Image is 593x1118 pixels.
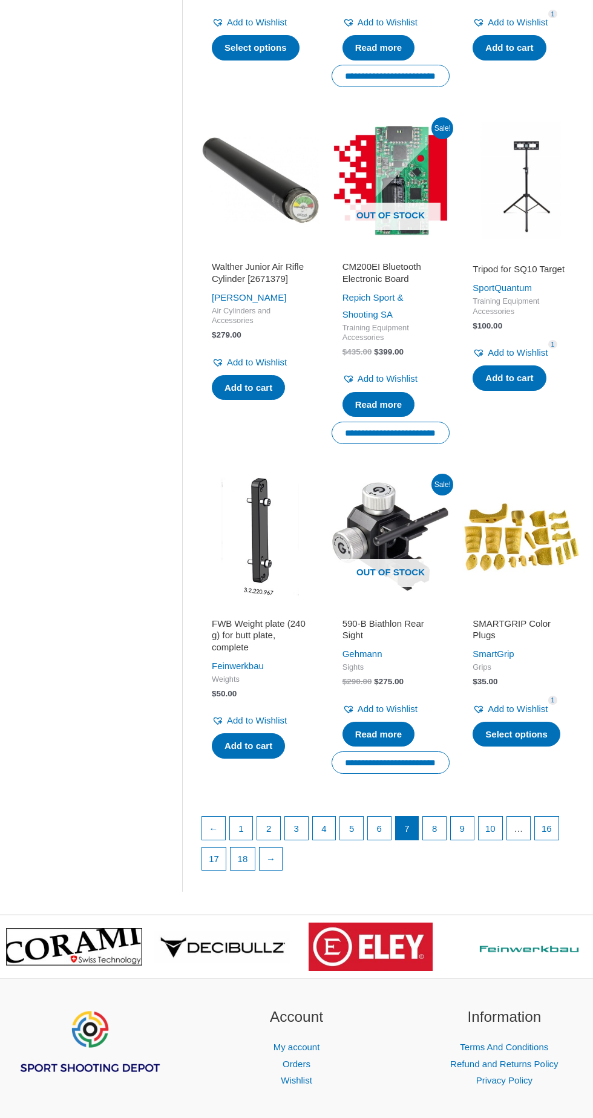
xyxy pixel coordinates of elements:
span: Grips [473,662,569,673]
span: Page 7 [396,817,419,840]
span: Add to Wishlist [488,704,548,714]
span: Sights [342,662,439,673]
a: Add to cart: “Tripod for SQ10 Target” [473,365,546,391]
img: Walther Junior Air Rifle Cylinder [201,121,319,240]
a: Out of stock [332,477,450,596]
a: Add to Wishlist [473,344,548,361]
iframe: Customer reviews powered by Trustpilot [212,603,309,618]
iframe: Customer reviews powered by Trustpilot [342,246,439,261]
iframe: Customer reviews powered by Trustpilot [473,603,569,618]
a: FWB Weight plate (240 g) for butt plate, complete [212,618,309,658]
a: Page 8 [423,817,446,840]
a: Select options for “SMARTGRIP Color Plugs” [473,722,560,747]
a: Page 1 [230,817,253,840]
span: $ [473,677,477,686]
span: Add to Wishlist [227,17,287,27]
a: SportQuantum [473,283,532,293]
span: 1 [548,10,558,19]
bdi: 399.00 [374,347,404,356]
a: SMARTGRIP Color Plugs [473,618,569,646]
span: $ [374,347,379,356]
aside: Footer Widget 3 [416,1006,593,1089]
a: Walther Junior Air Rifle Cylinder [2671379] [212,261,309,289]
a: Add to Wishlist [212,712,287,729]
span: 1 [548,340,558,349]
h2: Tripod for SQ10 Target [473,263,569,275]
span: Out of stock [341,559,441,587]
a: Page 17 [202,848,226,871]
h2: FWB Weight plate (240 g) for butt plate, complete [212,618,309,653]
a: Add to cart: “Walther Junior Air Rifle Cylinder [2671379]” [212,375,285,400]
span: … [507,817,530,840]
a: Page 6 [368,817,391,840]
h2: SMARTGRIP Color Plugs [473,618,569,641]
a: → [260,848,283,871]
span: Add to Wishlist [227,357,287,367]
h2: 590-B Biathlon Rear Sight [342,618,439,641]
span: Training Equipment Accessories [342,323,439,343]
span: $ [212,330,217,339]
a: Page 2 [257,817,280,840]
img: CM200EI Bluetooth Electronic Board [332,121,450,240]
a: Add to Wishlist [473,14,548,31]
a: Wishlist [281,1075,312,1085]
img: FWB Weight plate (240 g) for butt plate, complete [201,477,319,596]
a: CM200EI Bluetooth Electronic Board [342,261,439,289]
span: Out of stock [341,203,441,230]
a: Add to Wishlist [342,701,418,718]
iframe: Customer reviews powered by Trustpilot [212,246,309,261]
a: Refund and Returns Policy [450,1059,558,1069]
span: Sale! [431,474,453,495]
span: Training Equipment Accessories [473,296,569,316]
span: Weights [212,675,309,685]
span: Add to Wishlist [227,715,287,725]
span: $ [342,677,347,686]
nav: Information [416,1039,593,1090]
span: $ [342,347,347,356]
a: SmartGrip [473,649,514,659]
a: Gehmann [342,649,382,659]
a: My account [274,1042,320,1052]
a: Privacy Policy [476,1075,532,1085]
a: Read more about “Trigger Shoe - Point” [342,35,415,60]
a: Page 9 [451,817,474,840]
a: Add to Wishlist [342,370,418,387]
a: Tripod for SQ10 Target [473,263,569,279]
a: Read more about “CM200EI Bluetooth Electronic Board” [342,392,415,417]
h2: Account [208,1006,385,1028]
a: Repich Sport & Shooting SA [342,292,404,319]
a: Add to Wishlist [212,354,287,371]
a: Page 16 [535,817,559,840]
bdi: 290.00 [342,677,372,686]
a: 590-B Biathlon Rear Sight [342,618,439,646]
aside: Footer Widget 2 [208,1006,385,1089]
h2: Information [416,1006,593,1028]
a: Out of stock [332,121,450,240]
img: Tripod for SQ10 Target [462,121,580,240]
a: Terms And Conditions [460,1042,548,1052]
bdi: 279.00 [212,330,241,339]
a: Add to Wishlist [342,14,418,31]
a: [PERSON_NAME] [212,292,286,302]
img: 590-B Biathlon Rear Sight [332,477,450,596]
a: Page 3 [285,817,308,840]
bdi: 50.00 [212,689,237,698]
span: $ [374,677,379,686]
span: Add to Wishlist [358,704,418,714]
bdi: 435.00 [342,347,372,356]
a: Page 10 [479,817,502,840]
h2: CM200EI Bluetooth Electronic Board [342,261,439,284]
a: Read more about “590-B Biathlon Rear Sight” [342,722,415,747]
a: Page 18 [231,848,254,871]
a: Select options for “TOZ-Balance” [212,35,300,60]
a: Add to Wishlist [473,701,548,718]
bdi: 100.00 [473,321,502,330]
span: Add to Wishlist [358,373,418,384]
span: Air Cylinders and Accessories [212,306,309,326]
a: ← [202,817,225,840]
iframe: Customer reviews powered by Trustpilot [342,603,439,618]
h2: Walther Junior Air Rifle Cylinder [2671379] [212,261,309,284]
a: Page 5 [340,817,363,840]
nav: Account [208,1039,385,1090]
img: brand logo [309,923,433,971]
